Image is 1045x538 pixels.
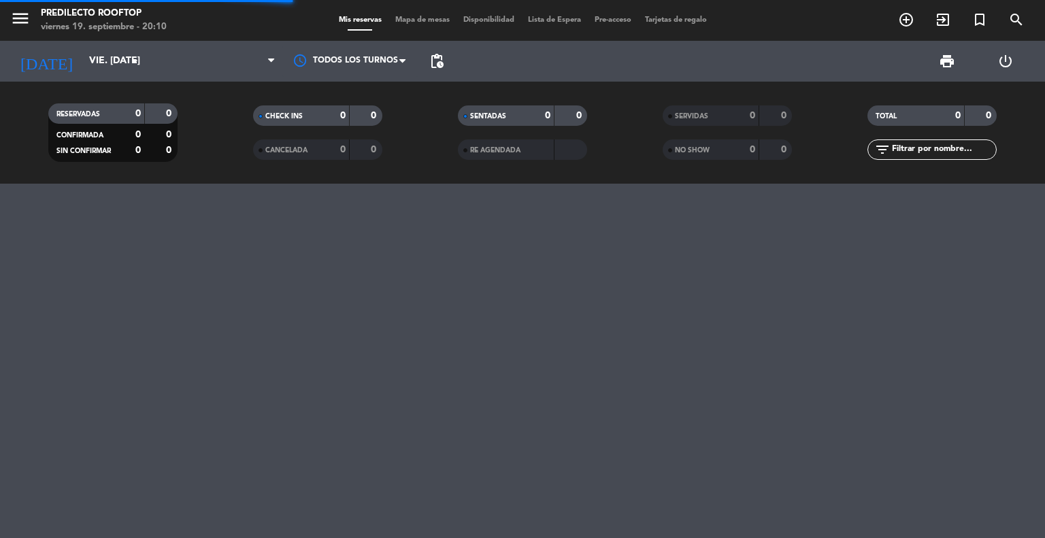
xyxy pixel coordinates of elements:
[976,41,1035,82] div: LOG OUT
[10,46,82,76] i: [DATE]
[41,7,167,20] div: Predilecto Rooftop
[675,113,708,120] span: SERVIDAS
[521,16,588,24] span: Lista de Espera
[935,12,951,28] i: exit_to_app
[638,16,714,24] span: Tarjetas de regalo
[470,113,506,120] span: SENTADAS
[576,111,584,120] strong: 0
[166,130,174,139] strong: 0
[997,53,1014,69] i: power_settings_new
[371,111,379,120] strong: 0
[340,145,346,154] strong: 0
[457,16,521,24] span: Disponibilidad
[972,12,988,28] i: turned_in_not
[898,12,914,28] i: add_circle_outline
[891,142,996,157] input: Filtrar por nombre...
[781,145,789,154] strong: 0
[388,16,457,24] span: Mapa de mesas
[135,146,141,155] strong: 0
[781,111,789,120] strong: 0
[265,147,308,154] span: CANCELADA
[56,132,103,139] span: CONFIRMADA
[429,53,445,69] span: pending_actions
[10,8,31,29] i: menu
[876,113,897,120] span: TOTAL
[56,148,111,154] span: SIN CONFIRMAR
[750,111,755,120] strong: 0
[56,111,100,118] span: RESERVADAS
[588,16,638,24] span: Pre-acceso
[135,109,141,118] strong: 0
[986,111,994,120] strong: 0
[371,145,379,154] strong: 0
[265,113,303,120] span: CHECK INS
[939,53,955,69] span: print
[874,141,891,158] i: filter_list
[545,111,550,120] strong: 0
[135,130,141,139] strong: 0
[675,147,710,154] span: NO SHOW
[127,53,143,69] i: arrow_drop_down
[10,8,31,33] button: menu
[1008,12,1025,28] i: search
[750,145,755,154] strong: 0
[470,147,520,154] span: RE AGENDADA
[166,146,174,155] strong: 0
[340,111,346,120] strong: 0
[166,109,174,118] strong: 0
[41,20,167,34] div: viernes 19. septiembre - 20:10
[332,16,388,24] span: Mis reservas
[955,111,961,120] strong: 0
